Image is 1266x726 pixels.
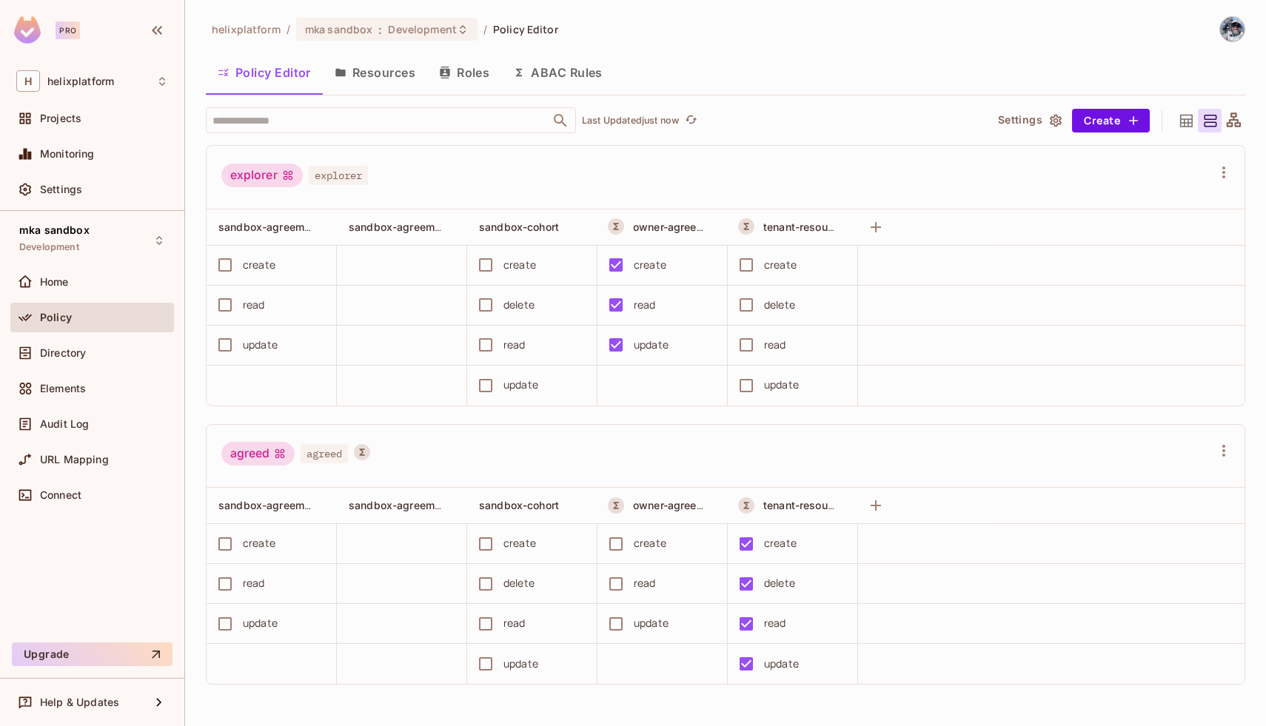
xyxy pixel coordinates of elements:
div: create [634,535,666,551]
div: read [634,297,656,313]
button: A Resource Set is a dynamically conditioned resource, defined by real-time criteria. [738,497,754,514]
span: Connect [40,489,81,501]
div: Pro [56,21,80,39]
span: mka sandbox [305,22,372,36]
span: Elements [40,383,86,394]
div: read [764,337,786,353]
span: sandbox-agreement-document [349,498,505,512]
span: Development [19,241,79,253]
button: Resources [323,54,427,91]
span: Workspace: helixplatform [47,75,114,87]
span: Monitoring [40,148,95,160]
li: / [483,22,487,36]
div: create [634,257,666,273]
img: michael.amato@helix.com [1220,17,1245,41]
div: create [503,257,536,273]
span: refresh [685,113,697,128]
div: delete [503,575,535,591]
button: A User Set is a dynamically conditioned role, grouping users based on real-time criteria. [354,444,370,460]
div: explorer [221,164,303,187]
li: / [287,22,290,36]
div: read [503,615,526,631]
div: create [243,535,275,551]
span: owner-agreements [633,220,727,234]
div: update [764,656,799,672]
div: update [634,337,669,353]
div: update [634,615,669,631]
button: A Resource Set is a dynamically conditioned resource, defined by real-time criteria. [608,497,624,514]
button: Settings [992,109,1066,132]
span: Development [388,22,456,36]
div: update [503,656,538,672]
span: agreed [301,444,348,463]
span: Audit Log [40,418,89,430]
span: explorer [309,166,368,185]
button: Policy Editor [206,54,323,91]
span: sandbox-agreement [218,220,321,234]
span: tenant-resources [763,220,849,234]
button: A Resource Set is a dynamically conditioned resource, defined by real-time criteria. [738,218,754,235]
span: H [16,70,40,92]
div: read [764,615,786,631]
span: URL Mapping [40,454,109,465]
span: Help & Updates [40,696,119,708]
span: Settings [40,184,82,195]
span: Directory [40,347,86,359]
button: Create [1072,109,1150,132]
button: A Resource Set is a dynamically conditioned resource, defined by real-time criteria. [608,218,624,235]
div: delete [764,575,795,591]
div: agreed [221,442,295,465]
div: create [764,257,797,273]
span: the active workspace [212,22,281,36]
p: Last Updated just now [582,115,679,127]
div: create [764,535,797,551]
button: Roles [427,54,501,91]
button: Open [550,110,571,131]
div: create [243,257,275,273]
div: delete [764,297,795,313]
span: : [378,24,383,36]
span: Policy Editor [493,22,558,36]
button: ABAC Rules [501,54,614,91]
span: Projects [40,112,81,124]
div: update [243,337,278,353]
span: Home [40,276,69,288]
span: Click to refresh data [679,112,700,130]
div: read [243,575,265,591]
div: delete [503,297,535,313]
span: owner-agreements [633,498,727,512]
div: read [243,297,265,313]
div: read [634,575,656,591]
span: sandbox-cohort [479,221,559,233]
span: sandbox-agreement [218,498,321,512]
div: update [764,377,799,393]
span: tenant-resources [763,498,849,512]
div: read [503,337,526,353]
button: Upgrade [12,642,173,666]
div: update [243,615,278,631]
div: update [503,377,538,393]
span: sandbox-cohort [479,499,559,511]
img: SReyMgAAAABJRU5ErkJggg== [14,16,41,44]
div: create [503,535,536,551]
button: refresh [682,112,700,130]
span: sandbox-agreement-document [349,220,505,234]
span: mka sandbox [19,224,90,236]
span: Policy [40,312,72,323]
